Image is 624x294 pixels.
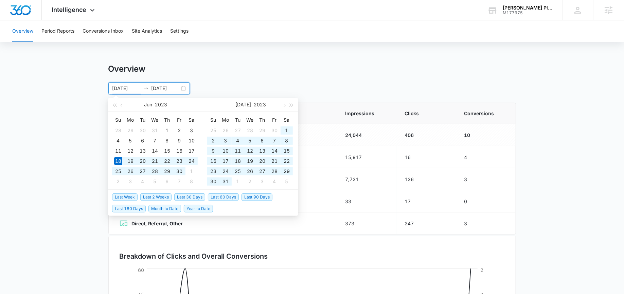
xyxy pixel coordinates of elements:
[219,156,232,166] td: 2023-07-17
[268,146,281,156] td: 2023-07-14
[244,166,256,176] td: 2023-07-26
[207,176,219,187] td: 2023-07-30
[112,115,124,125] th: Su
[112,193,138,201] span: Last Week
[137,166,149,176] td: 2023-06-27
[175,167,183,175] div: 30
[126,157,135,165] div: 19
[283,126,291,135] div: 1
[270,126,279,135] div: 30
[281,115,293,125] th: Sa
[281,156,293,166] td: 2023-07-22
[120,251,268,261] h3: Breakdown of Clicks and Overall Conversions
[114,126,122,135] div: 28
[175,157,183,165] div: 23
[397,212,456,235] td: 247
[188,126,196,135] div: 3
[124,136,137,146] td: 2023-06-05
[242,193,272,201] span: Last 90 Days
[151,147,159,155] div: 14
[137,176,149,187] td: 2023-07-04
[174,193,205,201] span: Last 30 Days
[256,125,268,136] td: 2023-06-29
[151,137,159,145] div: 7
[397,124,456,146] td: 406
[140,193,172,201] span: Last 2 Weeks
[219,166,232,176] td: 2023-07-24
[137,136,149,146] td: 2023-06-06
[270,177,279,186] div: 4
[126,137,135,145] div: 5
[281,146,293,156] td: 2023-07-15
[143,86,149,91] span: swap-right
[185,136,198,146] td: 2023-06-10
[108,64,146,74] h1: Overview
[124,115,137,125] th: Mo
[139,157,147,165] div: 20
[12,20,33,42] button: Overview
[219,146,232,156] td: 2023-07-10
[258,177,266,186] div: 3
[268,156,281,166] td: 2023-07-21
[246,147,254,155] div: 12
[151,177,159,186] div: 5
[283,137,291,145] div: 8
[456,190,516,212] td: 0
[209,167,217,175] div: 23
[185,146,198,156] td: 2023-06-17
[270,147,279,155] div: 14
[163,167,171,175] div: 29
[188,147,196,155] div: 17
[208,193,239,201] span: Last 60 Days
[219,125,232,136] td: 2023-06-26
[175,147,183,155] div: 16
[209,177,217,186] div: 30
[258,137,266,145] div: 6
[52,6,87,13] span: Intelligence
[270,167,279,175] div: 28
[185,156,198,166] td: 2023-06-24
[283,147,291,155] div: 15
[188,167,196,175] div: 1
[112,156,124,166] td: 2023-06-18
[232,166,244,176] td: 2023-07-25
[209,137,217,145] div: 2
[337,124,397,146] td: 24,044
[188,177,196,186] div: 8
[256,136,268,146] td: 2023-07-06
[209,126,217,135] div: 25
[405,110,448,117] span: Clicks
[456,124,516,146] td: 10
[207,166,219,176] td: 2023-07-23
[244,156,256,166] td: 2023-07-19
[337,168,397,190] td: 7,721
[281,136,293,146] td: 2023-07-08
[148,205,181,212] span: Month to Date
[139,177,147,186] div: 4
[161,156,173,166] td: 2023-06-22
[124,146,137,156] td: 2023-06-12
[161,125,173,136] td: 2023-06-01
[254,98,266,111] button: 2023
[149,166,161,176] td: 2023-06-28
[126,126,135,135] div: 29
[256,176,268,187] td: 2023-08-03
[283,157,291,165] div: 22
[219,176,232,187] td: 2023-07-31
[188,157,196,165] div: 24
[268,136,281,146] td: 2023-07-07
[232,176,244,187] td: 2023-08-01
[234,157,242,165] div: 18
[124,166,137,176] td: 2023-06-26
[258,157,266,165] div: 20
[232,156,244,166] td: 2023-07-18
[144,98,152,111] button: Jun
[124,176,137,187] td: 2023-07-03
[161,115,173,125] th: Th
[337,190,397,212] td: 33
[112,205,146,212] span: Last 180 Days
[155,98,167,111] button: 2023
[456,168,516,190] td: 3
[175,177,183,186] div: 7
[337,212,397,235] td: 373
